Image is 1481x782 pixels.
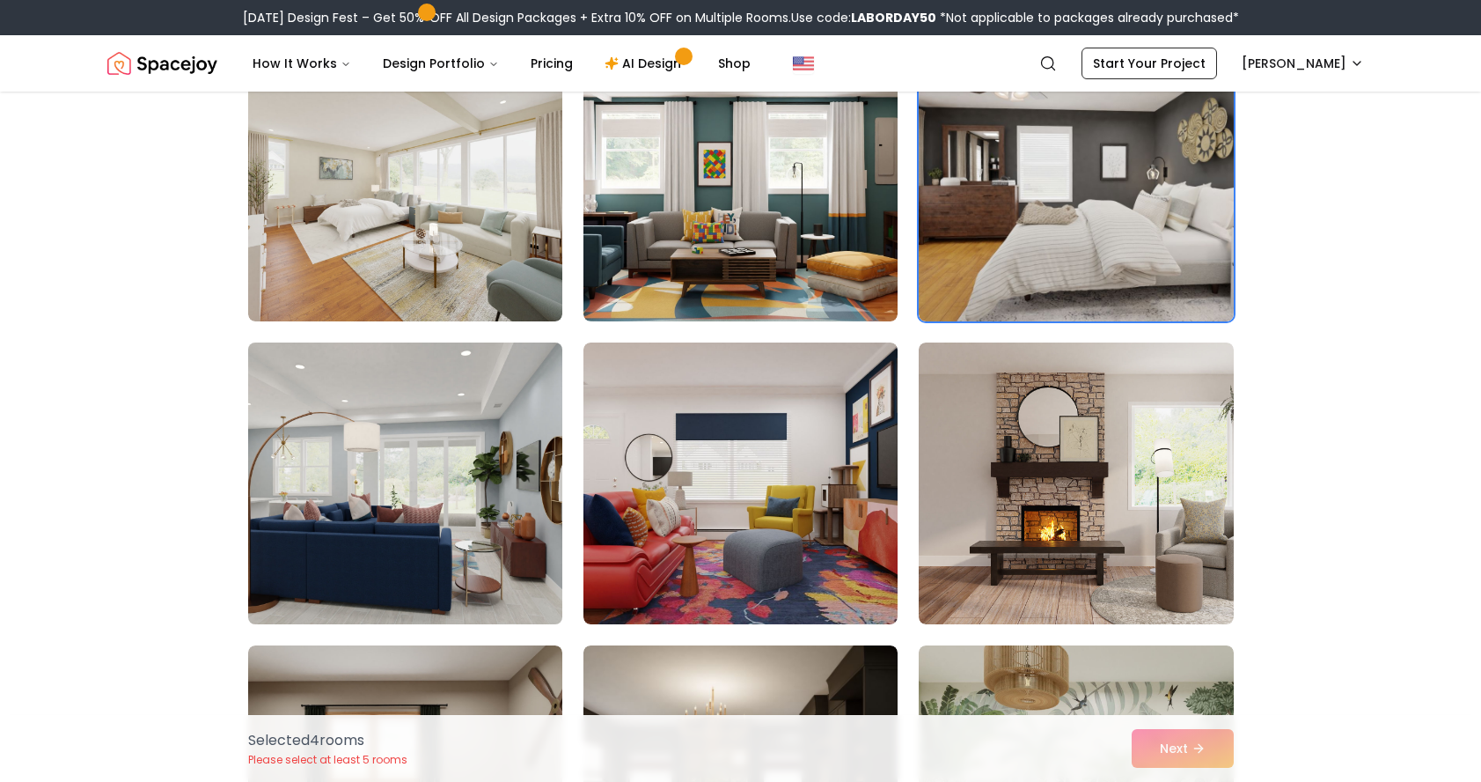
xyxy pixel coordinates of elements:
img: Room room-69 [919,343,1233,624]
img: Room room-65 [583,40,898,321]
a: Pricing [517,46,587,81]
span: *Not applicable to packages already purchased* [936,9,1239,26]
button: How It Works [238,46,365,81]
img: Room room-68 [583,343,898,624]
a: Shop [704,46,765,81]
img: Room room-64 [248,40,562,321]
div: [DATE] Design Fest – Get 50% OFF All Design Packages + Extra 10% OFF on Multiple Rooms. [243,9,1239,26]
a: Spacejoy [107,46,217,81]
p: Please select at least 5 rooms [248,753,407,767]
span: Use code: [791,9,936,26]
img: Room room-66 [919,40,1233,321]
img: Spacejoy Logo [107,46,217,81]
a: Start Your Project [1081,48,1217,79]
img: United States [793,53,814,74]
b: LABORDAY50 [851,9,936,26]
p: Selected 4 room s [248,730,407,751]
button: Design Portfolio [369,46,513,81]
img: Room room-67 [240,336,570,631]
nav: Main [238,46,765,81]
a: AI Design [590,46,700,81]
nav: Global [107,35,1375,92]
button: [PERSON_NAME] [1231,48,1375,79]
